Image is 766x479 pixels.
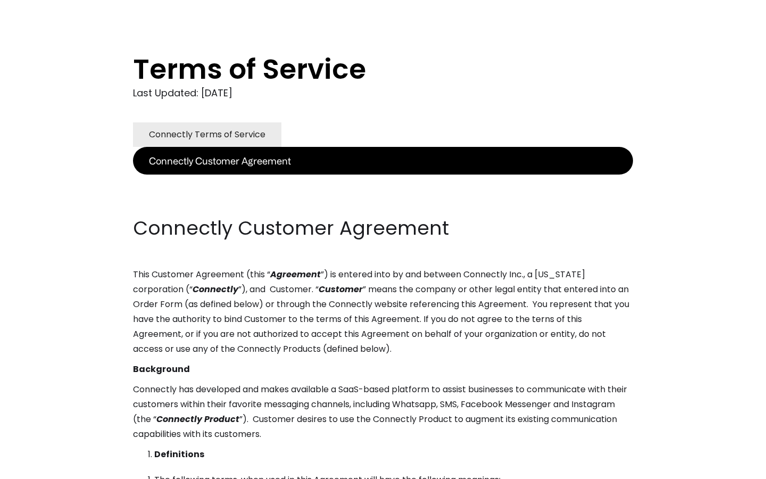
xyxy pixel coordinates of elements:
[133,363,190,375] strong: Background
[193,283,238,295] em: Connectly
[133,382,633,442] p: Connectly has developed and makes available a SaaS-based platform to assist businesses to communi...
[133,267,633,357] p: This Customer Agreement (this “ ”) is entered into by and between Connectly Inc., a [US_STATE] co...
[319,283,363,295] em: Customer
[133,215,633,242] h2: Connectly Customer Agreement
[270,268,321,280] em: Agreement
[133,53,590,85] h1: Terms of Service
[133,85,633,101] div: Last Updated: [DATE]
[156,413,239,425] em: Connectly Product
[149,127,265,142] div: Connectly Terms of Service
[133,175,633,189] p: ‍
[154,448,204,460] strong: Definitions
[11,459,64,475] aside: Language selected: English
[21,460,64,475] ul: Language list
[133,195,633,210] p: ‍
[149,153,291,168] div: Connectly Customer Agreement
